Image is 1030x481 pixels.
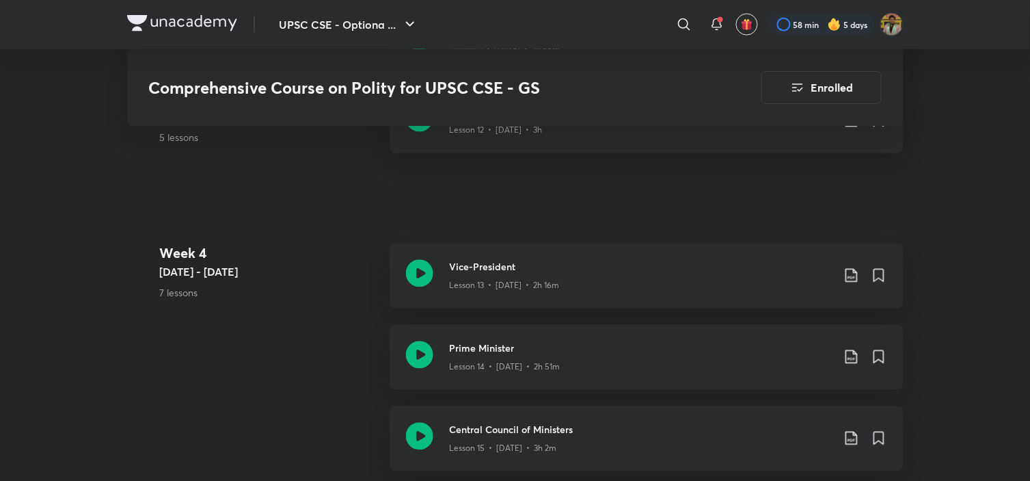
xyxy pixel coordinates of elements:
h3: Central Council of Ministers [450,423,832,437]
a: Vice-PresidentLesson 13 • [DATE] • 2h 16m [390,244,904,325]
button: UPSC CSE - Optiona ... [271,11,426,38]
img: Company Logo [127,15,237,31]
a: Prime MinisterLesson 14 • [DATE] • 2h 51m [390,325,904,406]
img: Akshat Tiwari [880,13,904,36]
button: Enrolled [761,71,882,104]
p: Lesson 15 • [DATE] • 3h 2m [450,443,557,455]
p: Lesson 14 • [DATE] • 2h 51m [450,361,560,374]
h4: Week 4 [160,244,379,264]
h3: Prime Minister [450,341,832,356]
button: avatar [736,14,758,36]
a: PresidentLesson 12 • [DATE] • 3h [390,88,904,170]
h3: Vice-President [450,260,832,274]
img: avatar [741,18,753,31]
h5: [DATE] - [DATE] [160,264,379,281]
p: Lesson 12 • [DATE] • 3h [450,125,543,137]
p: 5 lessons [160,131,379,145]
img: streak [828,18,841,31]
p: 7 lessons [160,286,379,300]
h3: Comprehensive Course on Polity for UPSC CSE - GS [149,78,684,98]
a: Company Logo [127,15,237,35]
p: Lesson 13 • [DATE] • 2h 16m [450,280,560,292]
